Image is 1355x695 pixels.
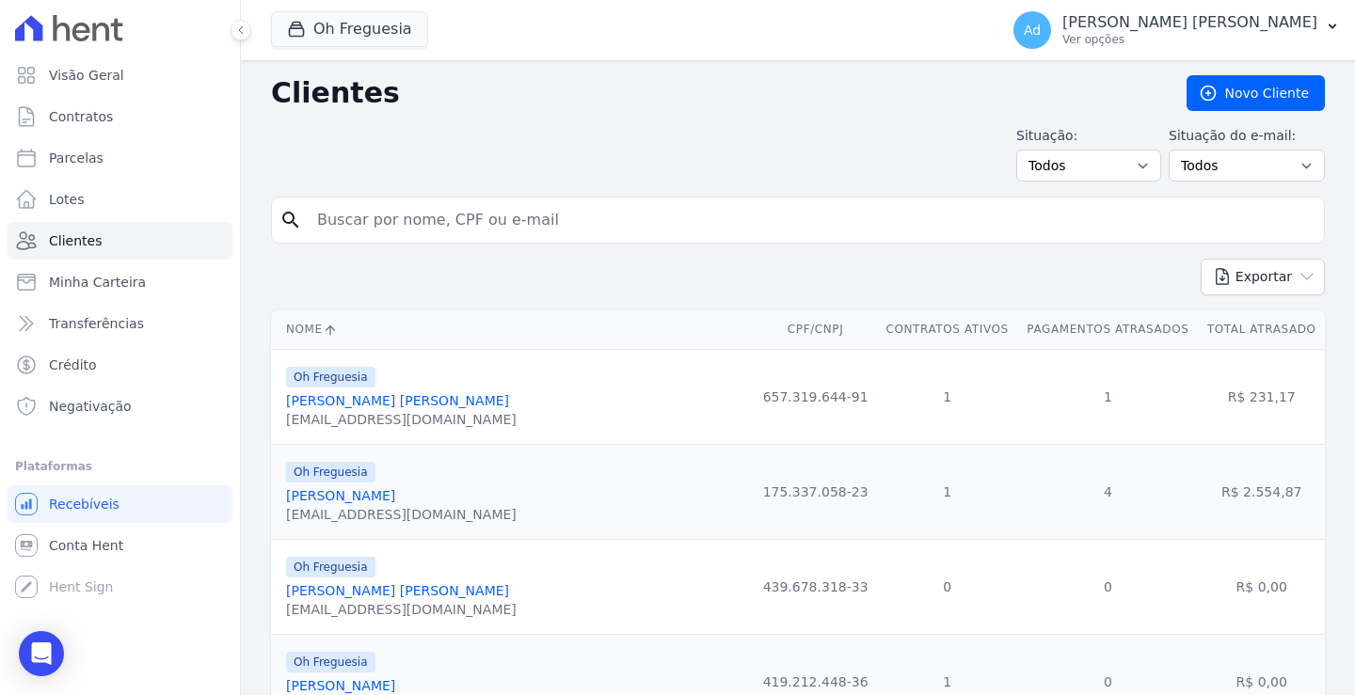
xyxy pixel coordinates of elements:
[8,56,232,94] a: Visão Geral
[877,539,1017,634] td: 0
[49,66,124,85] span: Visão Geral
[8,263,232,301] a: Minha Carteira
[1017,349,1198,444] td: 1
[1024,24,1041,37] span: Ad
[754,349,877,444] td: 657.319.644-91
[877,310,1017,349] th: Contratos Ativos
[1201,259,1325,295] button: Exportar
[286,367,375,387] span: Oh Freguesia
[1062,32,1317,47] p: Ver opções
[8,222,232,260] a: Clientes
[8,527,232,564] a: Conta Hent
[754,310,877,349] th: CPF/CNPJ
[1016,126,1161,146] label: Situação:
[1169,126,1325,146] label: Situação do e-mail:
[286,583,509,598] a: [PERSON_NAME] [PERSON_NAME]
[49,107,113,126] span: Contratos
[49,314,144,333] span: Transferências
[49,273,146,292] span: Minha Carteira
[286,600,517,619] div: [EMAIL_ADDRESS][DOMAIN_NAME]
[286,652,375,672] span: Oh Freguesia
[286,557,375,577] span: Oh Freguesia
[49,149,104,167] span: Parcelas
[49,536,123,555] span: Conta Hent
[1017,310,1198,349] th: Pagamentos Atrasados
[8,346,232,384] a: Crédito
[306,201,1316,239] input: Buscar por nome, CPF ou e-mail
[1017,539,1198,634] td: 0
[8,387,232,425] a: Negativação
[1198,349,1325,444] td: R$ 231,17
[8,485,232,523] a: Recebíveis
[1187,75,1325,111] a: Novo Cliente
[286,410,517,429] div: [EMAIL_ADDRESS][DOMAIN_NAME]
[1017,444,1198,539] td: 4
[279,209,302,231] i: search
[8,181,232,218] a: Lotes
[1198,310,1325,349] th: Total Atrasado
[19,631,64,676] div: Open Intercom Messenger
[49,190,85,209] span: Lotes
[286,462,375,482] span: Oh Freguesia
[877,444,1017,539] td: 1
[49,495,120,513] span: Recebíveis
[15,455,225,478] div: Plataformas
[877,349,1017,444] td: 1
[998,4,1355,56] button: Ad [PERSON_NAME] [PERSON_NAME] Ver opções
[271,310,754,349] th: Nome
[286,505,517,524] div: [EMAIL_ADDRESS][DOMAIN_NAME]
[8,98,232,135] a: Contratos
[49,231,102,250] span: Clientes
[49,397,132,416] span: Negativação
[286,393,509,408] a: [PERSON_NAME] [PERSON_NAME]
[286,678,395,693] a: [PERSON_NAME]
[1198,539,1325,634] td: R$ 0,00
[8,139,232,177] a: Parcelas
[754,444,877,539] td: 175.337.058-23
[1198,444,1325,539] td: R$ 2.554,87
[8,305,232,342] a: Transferências
[1062,13,1317,32] p: [PERSON_NAME] [PERSON_NAME]
[754,539,877,634] td: 439.678.318-33
[49,355,97,374] span: Crédito
[271,76,1156,110] h2: Clientes
[286,488,395,503] a: [PERSON_NAME]
[271,11,428,47] button: Oh Freguesia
